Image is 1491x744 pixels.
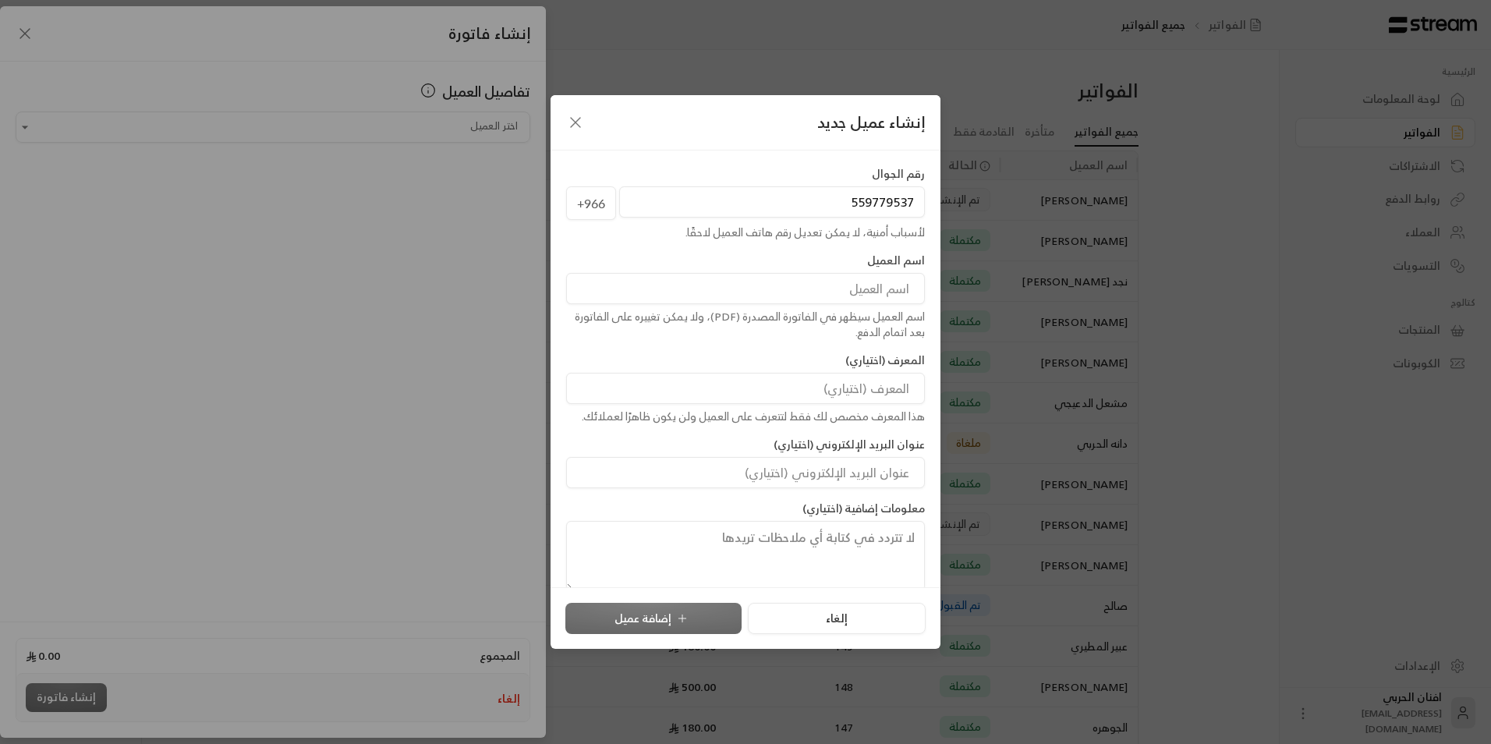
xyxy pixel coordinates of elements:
label: رقم الجوال [872,166,925,182]
span: +966 [566,186,616,221]
div: اسم العميل سيظهر في الفاتورة المصدرة (PDF)، ولا يمكن تغييره على الفاتورة بعد اتمام الدفع. [566,309,925,340]
input: المعرف (اختياري) [566,373,925,404]
input: رقم الجوال [619,186,925,218]
label: المعرف (اختياري) [845,353,925,368]
label: معلومات إضافية (اختياري) [802,501,925,516]
button: إلغاء [748,603,925,634]
label: عنوان البريد الإلكتروني (اختياري) [774,437,925,452]
div: لأسباب أمنية، لا يمكن تعديل رقم هاتف العميل لاحقًا. [566,225,925,240]
span: إنشاء عميل جديد [817,111,925,134]
input: اسم العميل [566,273,925,304]
div: هذا المعرف مخصص لك فقط لتتعرف على العميل ولن يكون ظاهرًا لعملائك. [566,409,925,424]
input: عنوان البريد الإلكتروني (اختياري) [566,457,925,488]
label: اسم العميل [867,253,925,268]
